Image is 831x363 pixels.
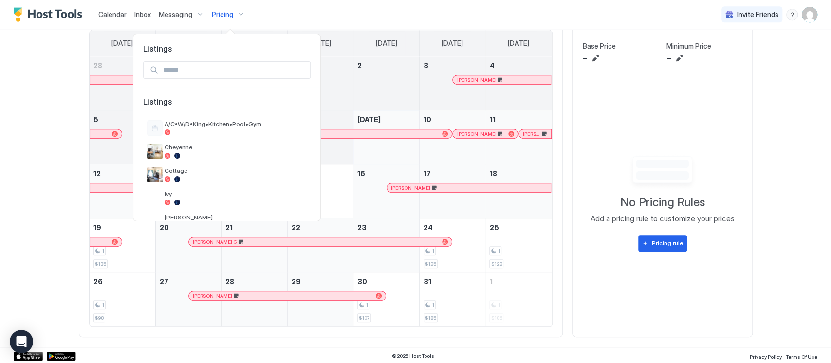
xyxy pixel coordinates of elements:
[165,214,307,221] span: [PERSON_NAME]
[147,167,163,182] div: listing image
[165,144,307,151] span: Cheyenne
[143,97,311,116] span: Listings
[147,144,163,159] div: listing image
[10,330,33,353] div: Open Intercom Messenger
[147,190,163,206] div: listing image
[133,44,320,54] span: Listings
[165,167,307,174] span: Cottage
[165,190,307,198] span: Ivy
[165,120,307,127] span: A/C•W/D•King•Kitchen•Pool•Gym
[159,62,310,78] input: Input Field
[147,214,163,229] div: listing image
